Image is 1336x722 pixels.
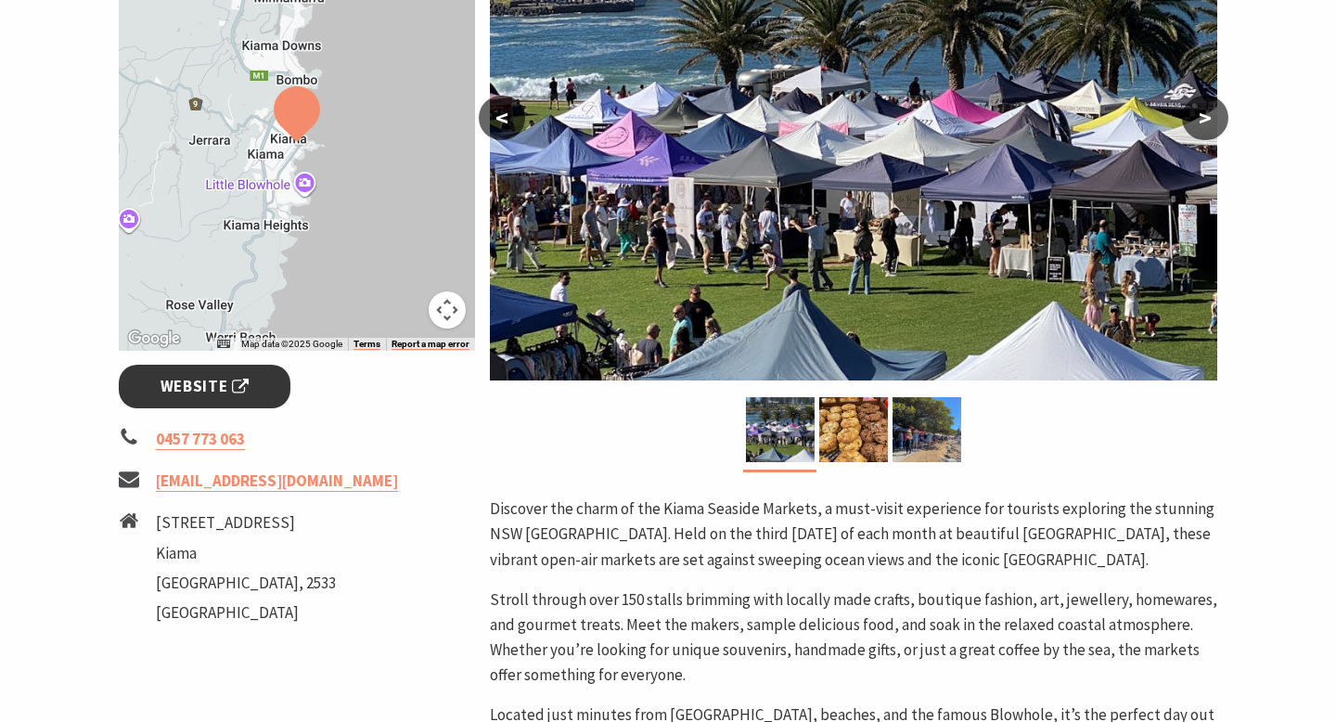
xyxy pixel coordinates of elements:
[123,327,185,351] a: Click to see this area on Google Maps
[156,471,398,492] a: [EMAIL_ADDRESS][DOMAIN_NAME]
[123,327,185,351] img: Google
[156,600,336,625] li: [GEOGRAPHIC_DATA]
[819,397,888,462] img: Market ptoduce
[156,510,336,535] li: [STREET_ADDRESS]
[156,571,336,596] li: [GEOGRAPHIC_DATA], 2533
[429,291,466,329] button: Map camera controls
[479,96,525,140] button: <
[353,339,380,350] a: Terms
[1182,96,1228,140] button: >
[156,541,336,566] li: Kiama
[119,365,290,408] a: Website
[490,587,1217,689] p: Stroll through over 150 stalls brimming with locally made crafts, boutique fashion, art, jeweller...
[490,496,1217,573] p: Discover the charm of the Kiama Seaside Markets, a must-visit experience for tourists exploring t...
[161,374,250,399] span: Website
[156,429,245,450] a: 0457 773 063
[241,339,342,349] span: Map data ©2025 Google
[217,338,230,351] button: Keyboard shortcuts
[893,397,961,462] img: market photo
[392,339,469,350] a: Report a map error
[746,397,815,462] img: Kiama Seaside Market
